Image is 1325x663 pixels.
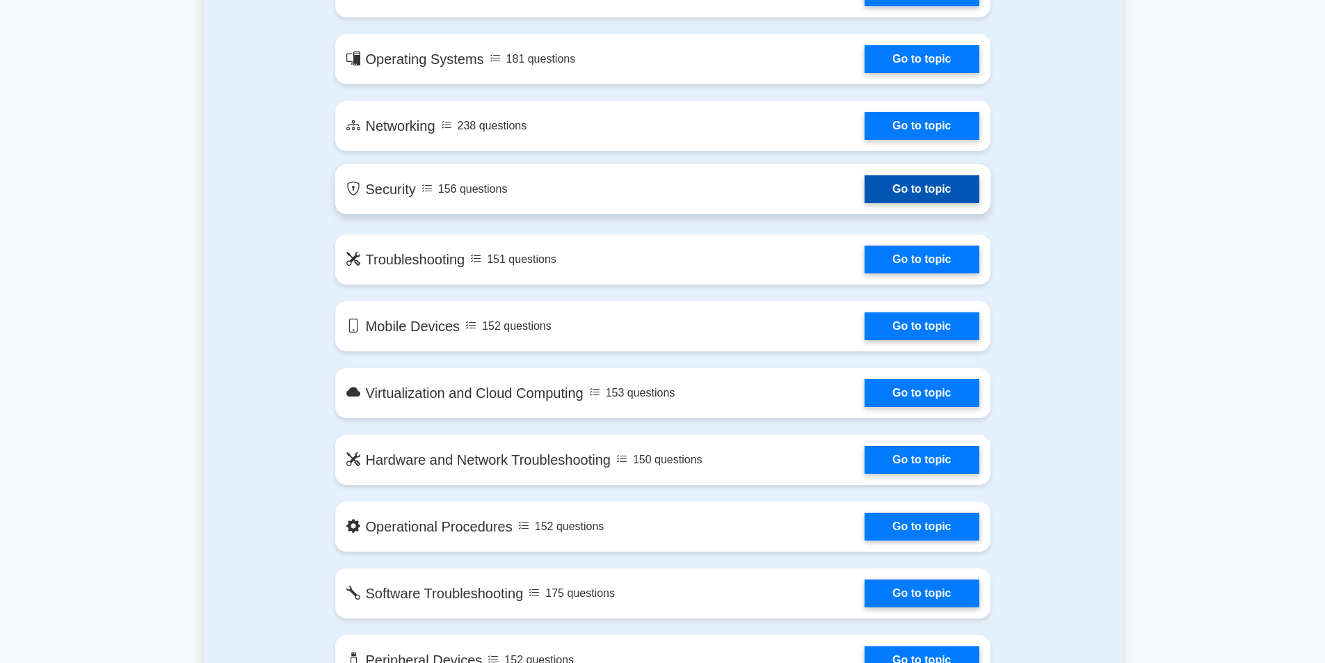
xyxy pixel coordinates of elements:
[865,112,979,140] a: Go to topic
[865,246,979,273] a: Go to topic
[865,580,979,607] a: Go to topic
[865,45,979,73] a: Go to topic
[865,513,979,541] a: Go to topic
[865,379,979,407] a: Go to topic
[865,312,979,340] a: Go to topic
[865,446,979,474] a: Go to topic
[865,175,979,203] a: Go to topic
